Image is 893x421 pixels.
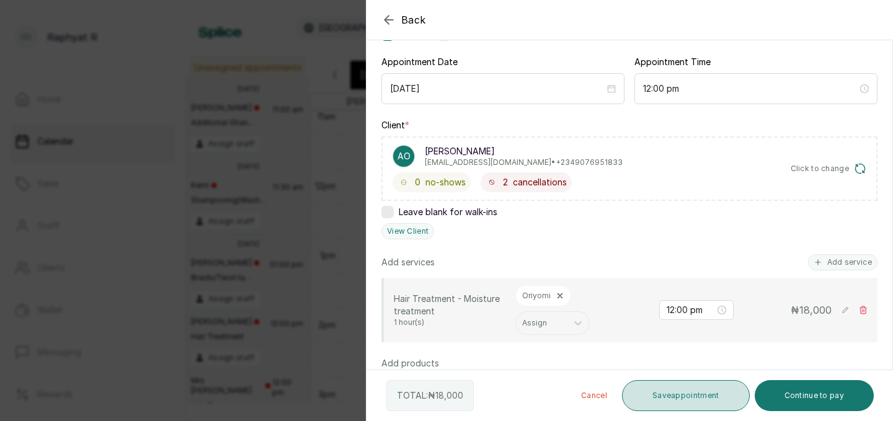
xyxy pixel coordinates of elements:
button: Cancel [571,380,617,411]
button: Add service [808,254,877,270]
span: Leave blank for walk-ins [399,206,497,218]
p: ₦ [791,303,832,317]
input: Select date [390,82,605,95]
input: Select time [667,303,715,317]
button: View Client [381,223,434,239]
span: 0 [415,176,420,188]
span: 18,000 [799,304,832,316]
button: Back [381,12,426,27]
p: Add products [381,357,439,370]
p: [PERSON_NAME] [425,145,623,157]
p: AO [398,150,411,162]
label: Appointment Date [381,56,458,68]
label: Appointment Time [634,56,711,68]
p: Add services [381,256,435,268]
span: Back [401,12,426,27]
span: 2 [503,176,508,188]
span: 18,000 [435,390,463,401]
p: [EMAIL_ADDRESS][DOMAIN_NAME] • +234 9076951833 [425,157,623,167]
button: Saveappointment [622,380,750,411]
span: cancellations [513,176,567,188]
p: TOTAL: ₦ [397,389,463,402]
p: Hair Treatment - Moisture treatment [394,293,505,317]
span: no-shows [425,176,466,188]
input: Select time [643,82,858,95]
button: Continue to pay [755,380,874,411]
button: Click to change [791,162,867,175]
p: 1 hour(s) [394,317,505,327]
label: Client [381,119,409,131]
p: Oriyomi [522,291,551,301]
span: Click to change [791,164,850,174]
